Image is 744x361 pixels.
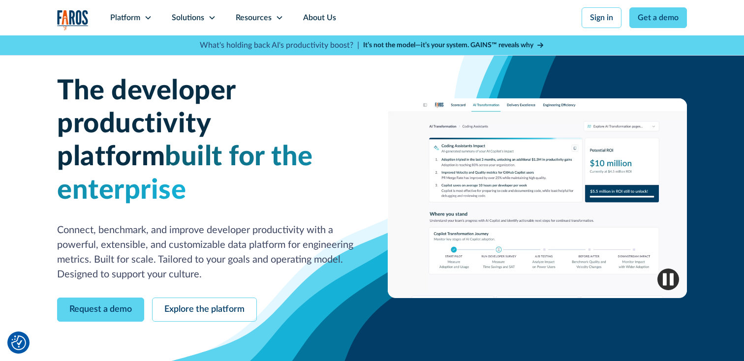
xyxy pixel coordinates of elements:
[57,10,89,30] img: Logo of the analytics and reporting company Faros.
[200,39,359,51] p: What's holding back AI's productivity boost? |
[363,42,533,49] strong: It’s not the model—it’s your system. GAINS™ reveals why
[582,7,621,28] a: Sign in
[11,335,26,350] img: Revisit consent button
[57,143,313,204] span: built for the enterprise
[363,40,544,51] a: It’s not the model—it’s your system. GAINS™ reveals why
[172,12,204,24] div: Solutions
[57,10,89,30] a: home
[57,75,356,207] h1: The developer productivity platform
[110,12,140,24] div: Platform
[57,223,356,282] p: Connect, benchmark, and improve developer productivity with a powerful, extensible, and customiza...
[11,335,26,350] button: Cookie Settings
[57,298,144,322] a: Request a demo
[236,12,272,24] div: Resources
[629,7,687,28] a: Get a demo
[152,298,257,322] a: Explore the platform
[657,269,679,290] img: Pause video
